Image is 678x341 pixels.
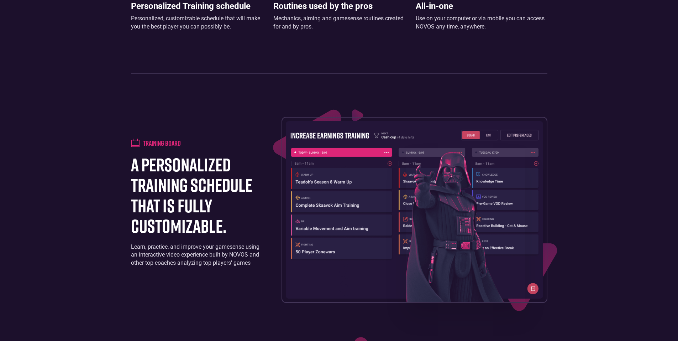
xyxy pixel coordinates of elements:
div: Use on your computer or via mobile you can access NOVOS any time, anywhere. [416,15,547,31]
div: Learn, practice, and improve your gamesense using an interactive video experience built by NOVOS ... [131,243,264,267]
h3: Routines used by the pros [273,1,405,11]
h3: Personalized Training schedule [131,1,263,11]
div: Mechanics, aiming and gamesense routines created for and by pros. [273,15,405,31]
h3: All-in-one [416,1,547,11]
h1: a personalized training schedule that is fully customizable. [131,154,264,236]
h4: Training board [143,139,181,147]
div: Personalized, customizable schedule that will make you the best player you can possibly be. [131,15,263,31]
